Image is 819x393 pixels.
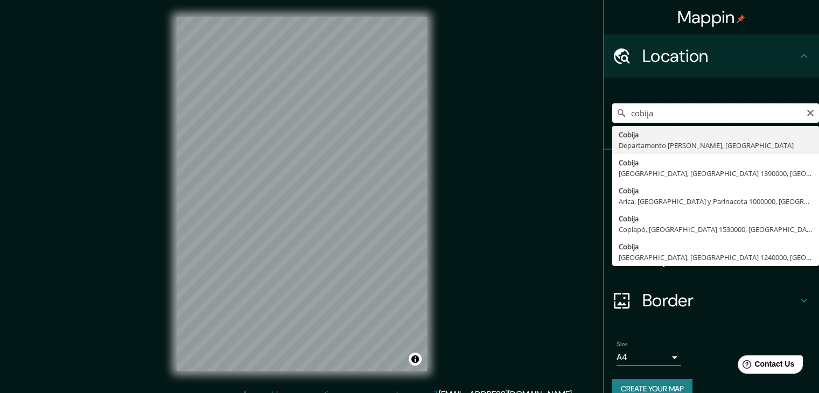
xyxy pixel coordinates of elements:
[604,34,819,78] div: Location
[617,340,628,349] label: Size
[604,236,819,279] div: Layout
[619,168,813,179] div: [GEOGRAPHIC_DATA], [GEOGRAPHIC_DATA] 1390000, [GEOGRAPHIC_DATA]
[619,213,813,224] div: Cobija
[617,349,681,366] div: A4
[409,353,422,366] button: Toggle attribution
[604,150,819,193] div: Pins
[737,15,745,23] img: pin-icon.png
[677,6,746,28] h4: Mappin
[723,351,807,381] iframe: Help widget launcher
[604,193,819,236] div: Style
[619,129,813,140] div: Cobija
[604,279,819,322] div: Border
[806,107,815,117] button: Clear
[619,157,813,168] div: Cobija
[619,241,813,252] div: Cobija
[619,185,813,196] div: Cobija
[619,140,813,151] div: Departamento [PERSON_NAME], [GEOGRAPHIC_DATA]
[619,224,813,235] div: Copiapó, [GEOGRAPHIC_DATA] 1530000, [GEOGRAPHIC_DATA]
[642,247,797,268] h4: Layout
[642,45,797,67] h4: Location
[612,103,819,123] input: Pick your city or area
[177,17,427,371] canvas: Map
[619,196,813,207] div: Arica, [GEOGRAPHIC_DATA] y Parinacota 1000000, [GEOGRAPHIC_DATA]
[642,290,797,311] h4: Border
[619,252,813,263] div: [GEOGRAPHIC_DATA], [GEOGRAPHIC_DATA] 1240000, [GEOGRAPHIC_DATA]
